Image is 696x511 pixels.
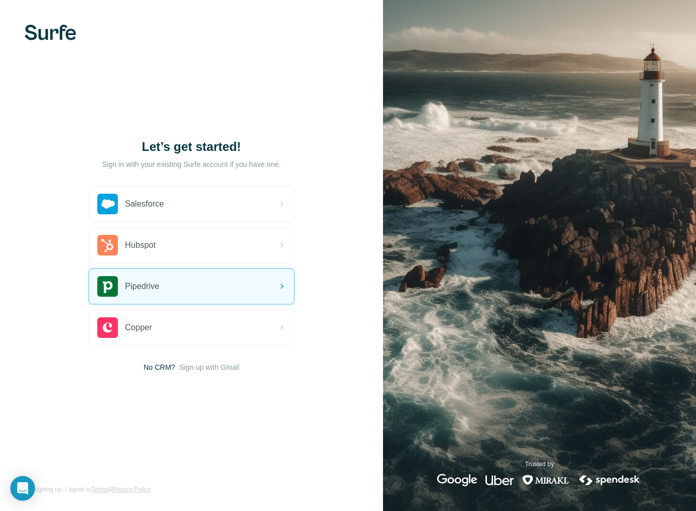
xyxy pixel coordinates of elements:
img: google's logo [437,474,477,486]
img: salesforce's logo [97,194,118,214]
img: hubspot's logo [97,235,118,255]
span: Copper [125,321,152,334]
p: Trusted by [525,459,554,469]
span: Pipedrive [125,280,160,293]
img: spendesk's logo [578,474,641,486]
img: copper's logo [97,317,118,338]
a: Terms [91,486,108,493]
img: pipedrive's logo [97,276,118,297]
button: Sign up with Gmail [179,362,239,372]
img: Surfe's logo [25,25,76,40]
p: Sign in with your existing Surfe account if you have one. [102,159,281,169]
span: Salesforce [125,198,164,210]
a: Privacy Policy [112,486,151,493]
img: mirakl's logo [522,474,569,486]
h1: Let’s get started! [89,139,294,155]
span: No CRM? [144,362,175,372]
span: By signing up, I agree to & [25,485,151,494]
img: uber's logo [485,474,514,486]
div: Open Intercom Messenger [10,476,35,501]
span: Hubspot [125,239,156,251]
